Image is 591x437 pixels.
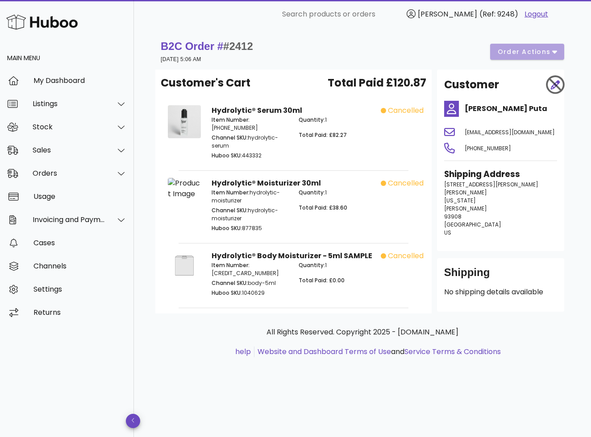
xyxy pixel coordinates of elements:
[161,75,250,91] span: Customer's Cart
[212,224,242,232] span: Huboo SKU:
[404,346,501,357] a: Service Terms & Conditions
[6,12,78,32] img: Huboo Logo
[33,76,127,85] div: My Dashboard
[212,279,248,287] span: Channel SKU:
[212,105,302,115] strong: Hydrolytic® Serum 30ml
[524,9,548,20] a: Logout
[212,152,242,159] span: Huboo SKU:
[444,265,557,287] div: Shipping
[212,134,288,150] p: hydrolytic-serum
[388,105,424,116] span: cancelled
[444,168,557,181] h3: Shipping Address
[33,99,105,108] div: Listings
[444,189,487,196] span: [PERSON_NAME]
[299,261,325,269] span: Quantity:
[212,116,250,124] span: Item Number:
[168,105,201,138] img: Product Image
[444,213,462,220] span: 93908
[299,116,375,124] p: 1
[33,192,127,201] div: Usage
[299,116,325,124] span: Quantity:
[212,261,250,269] span: Item Number:
[388,178,424,189] span: cancelled
[33,308,127,317] div: Returns
[299,276,345,284] span: Total Paid: £0.00
[212,224,288,232] p: 877835
[212,189,288,205] p: hydrolytic-moisturizer
[223,40,253,52] span: #2412
[418,9,477,19] span: [PERSON_NAME]
[212,289,288,297] p: 1040629
[212,206,288,223] p: hydrolytic-moisturizer
[444,229,451,236] span: US
[212,206,248,214] span: Channel SKU:
[299,204,347,211] span: Total Paid: £38.60
[33,146,105,154] div: Sales
[33,169,105,177] div: Orders
[328,75,426,91] span: Total Paid £120.87
[162,327,562,338] p: All Rights Reserved. Copyright 2025 - [DOMAIN_NAME]
[444,77,499,93] h2: Customer
[33,215,105,224] div: Invoicing and Payments
[235,346,251,357] a: help
[212,261,288,277] p: [CREDIT_CARD_NUMBER]
[258,346,391,357] a: Website and Dashboard Terms of Use
[161,56,201,62] small: [DATE] 5:06 AM
[212,116,288,132] p: [PHONE_NUMBER]
[212,134,248,141] span: Channel SKU:
[299,261,375,269] p: 1
[212,251,372,261] strong: Hydrolytic® Body Moisturizer - 5ml SAMPLE
[444,221,501,228] span: [GEOGRAPHIC_DATA]
[254,346,501,357] li: and
[212,279,288,287] p: body-5ml
[168,178,201,199] img: Product Image
[465,103,557,114] h4: [PERSON_NAME] Puta
[299,189,325,196] span: Quantity:
[444,197,476,204] span: [US_STATE]
[299,189,375,197] p: 1
[212,152,288,160] p: 443332
[212,189,250,196] span: Item Number:
[33,262,127,270] div: Channels
[212,178,321,188] strong: Hydrolytic® Moisturizer 30ml
[168,251,201,280] img: Product Image
[33,239,127,247] div: Cases
[465,144,511,152] span: [PHONE_NUMBER]
[444,287,557,297] p: No shipping details available
[465,128,555,136] span: [EMAIL_ADDRESS][DOMAIN_NAME]
[444,181,538,188] span: [STREET_ADDRESS][PERSON_NAME]
[299,131,347,139] span: Total Paid: £82.27
[33,123,105,131] div: Stock
[161,40,253,52] strong: B2C Order #
[33,285,127,293] div: Settings
[212,289,242,297] span: Huboo SKU:
[388,251,424,261] span: cancelled
[479,9,518,19] span: (Ref: 9248)
[444,205,487,212] span: [PERSON_NAME]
